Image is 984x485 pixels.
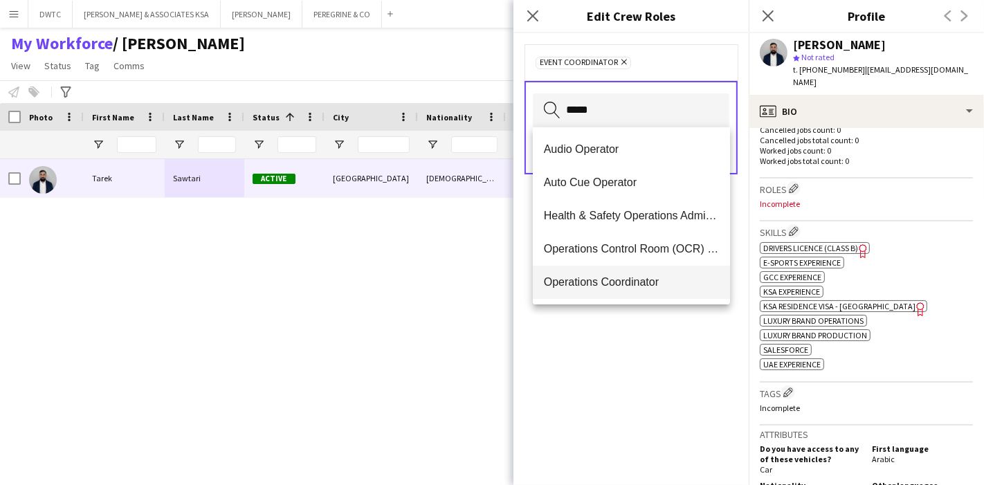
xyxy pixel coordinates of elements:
h3: Roles [760,181,973,196]
a: Status [39,57,77,75]
p: Worked jobs count: 0 [760,145,973,156]
h3: Edit Crew Roles [513,7,749,25]
span: UAE Experience [763,359,821,369]
div: [PERSON_NAME] [793,39,886,51]
span: Nationality [426,112,472,122]
button: Open Filter Menu [173,138,185,151]
h3: Skills [760,224,973,239]
div: [GEOGRAPHIC_DATA] [325,159,418,197]
h3: Attributes [760,428,973,441]
span: Luxury Brand Operations [763,315,864,326]
button: Open Filter Menu [92,138,104,151]
p: Cancelled jobs total count: 0 [760,135,973,145]
p: Cancelled jobs count: 0 [760,125,973,135]
h5: First language [872,443,973,454]
h3: Profile [749,7,984,25]
p: Incomplete [760,199,973,209]
span: KSA Experience [763,286,820,297]
span: | [EMAIL_ADDRESS][DOMAIN_NAME] [793,64,968,87]
button: Open Filter Menu [426,138,439,151]
button: DWTC [28,1,73,28]
a: Tag [80,57,105,75]
span: City [333,112,349,122]
span: Operations Control Room (OCR) Coordinator [544,242,719,255]
div: [DEMOGRAPHIC_DATA] [418,159,506,197]
button: [PERSON_NAME] & ASSOCIATES KSA [73,1,221,28]
p: Incomplete [760,403,973,413]
h5: Do you have access to any of these vehicles? [760,443,861,464]
span: Audio Operator [544,143,719,156]
span: Julie [113,33,245,54]
span: Active [253,174,295,184]
button: Open Filter Menu [253,138,265,151]
button: [PERSON_NAME] [221,1,302,28]
a: Comms [108,57,150,75]
span: E-sports experience [763,257,841,268]
span: Event Coordinator [540,57,618,68]
span: Status [44,60,71,72]
span: KSA Residence Visa - [GEOGRAPHIC_DATA] [763,301,915,311]
h3: Tags [760,385,973,400]
span: Car [760,464,772,475]
div: Tarek [84,159,165,197]
button: Open Filter Menu [333,138,345,151]
app-action-btn: Advanced filters [57,84,74,100]
a: My Workforce [11,33,113,54]
span: Status [253,112,280,122]
p: Worked jobs total count: 0 [760,156,973,166]
span: GCC Experience [763,272,821,282]
span: Last Name [173,112,214,122]
input: Nationality Filter Input [451,136,498,153]
span: Arabic [872,454,895,464]
img: Tarek Sawtari [29,166,57,194]
span: First Name [92,112,134,122]
input: Status Filter Input [277,136,316,153]
a: View [6,57,36,75]
span: Auto Cue Operator [544,176,719,189]
span: Health & Safety Operations Administrator [544,209,719,222]
input: Last Name Filter Input [198,136,236,153]
span: Comms [113,60,145,72]
div: 31 [506,159,561,197]
input: City Filter Input [358,136,410,153]
div: Bio [749,95,984,128]
span: Luxury Brand Production [763,330,867,340]
span: Drivers Licence (Class B) [763,243,858,253]
button: PEREGRINE & CO [302,1,382,28]
span: t. [PHONE_NUMBER] [793,64,865,75]
span: Operations Coordinator [544,275,719,289]
span: Photo [29,112,53,122]
input: First Name Filter Input [117,136,156,153]
span: View [11,60,30,72]
span: Salesforce [763,345,808,355]
span: Not rated [801,52,835,62]
span: Tag [85,60,100,72]
div: Sawtari [165,159,244,197]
